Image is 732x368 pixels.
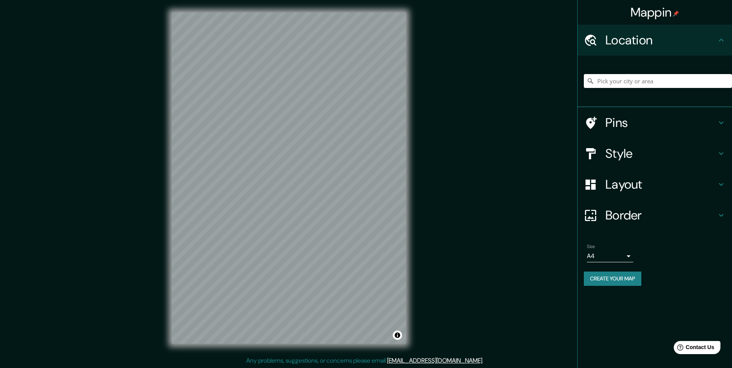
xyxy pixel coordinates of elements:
button: Create your map [584,272,641,286]
button: Toggle attribution [393,331,402,340]
img: pin-icon.png [673,10,679,17]
div: Pins [578,107,732,138]
label: Size [587,243,595,250]
h4: Location [605,32,717,48]
h4: Pins [605,115,717,130]
input: Pick your city or area [584,74,732,88]
h4: Style [605,146,717,161]
p: Any problems, suggestions, or concerns please email . [246,356,483,365]
h4: Border [605,208,717,223]
div: Location [578,25,732,56]
h4: Layout [605,177,717,192]
div: . [483,356,485,365]
div: . [485,356,486,365]
div: Layout [578,169,732,200]
canvas: Map [172,12,406,344]
h4: Mappin [631,5,680,20]
a: [EMAIL_ADDRESS][DOMAIN_NAME] [387,356,482,365]
div: Border [578,200,732,231]
div: Style [578,138,732,169]
iframe: Help widget launcher [663,338,724,360]
div: A4 [587,250,633,262]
